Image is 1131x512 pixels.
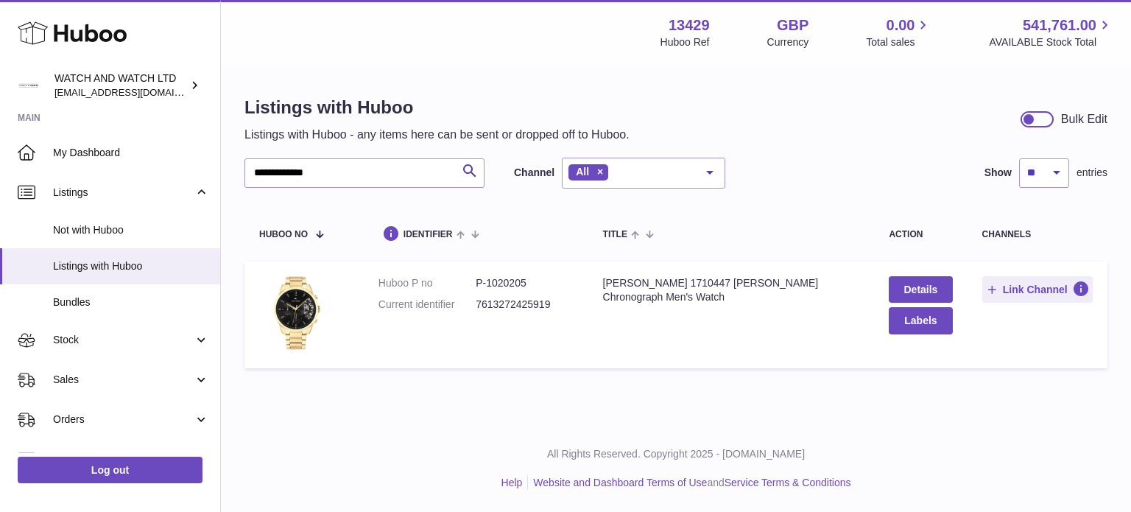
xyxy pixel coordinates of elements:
[53,146,209,160] span: My Dashboard
[1077,166,1107,180] span: entries
[603,276,860,304] div: [PERSON_NAME] 1710447 [PERSON_NAME] Chronograph Men's Watch
[18,457,202,483] a: Log out
[53,413,194,427] span: Orders
[887,15,915,35] span: 0.00
[1023,15,1096,35] span: 541,761.00
[54,86,216,98] span: [EMAIL_ADDRESS][DOMAIN_NAME]
[259,230,308,239] span: Huboo no
[533,477,707,488] a: Website and Dashboard Terms of Use
[259,276,333,350] img: Tommy Hilfiger 1710447 Baker Chronograph Men's Watch
[576,166,589,178] span: All
[989,35,1113,49] span: AVAILABLE Stock Total
[989,15,1113,49] a: 541,761.00 AVAILABLE Stock Total
[244,96,630,119] h1: Listings with Huboo
[54,71,187,99] div: WATCH AND WATCH LTD
[501,477,523,488] a: Help
[53,223,209,237] span: Not with Huboo
[777,15,808,35] strong: GBP
[18,74,40,97] img: internalAdmin-13429@internal.huboo.com
[378,298,476,312] dt: Current identifier
[866,35,931,49] span: Total sales
[1061,111,1107,127] div: Bulk Edit
[514,166,554,180] label: Channel
[982,276,1093,303] button: Link Channel
[53,259,209,273] span: Listings with Huboo
[889,307,952,334] button: Labels
[889,276,952,303] a: Details
[53,186,194,200] span: Listings
[53,333,194,347] span: Stock
[669,15,710,35] strong: 13429
[53,295,209,309] span: Bundles
[982,230,1093,239] div: channels
[1003,283,1068,296] span: Link Channel
[660,35,710,49] div: Huboo Ref
[767,35,809,49] div: Currency
[476,298,573,312] dd: 7613272425919
[404,230,453,239] span: identifier
[53,373,194,387] span: Sales
[233,447,1119,461] p: All Rights Reserved. Copyright 2025 - [DOMAIN_NAME]
[378,276,476,290] dt: Huboo P no
[889,230,952,239] div: action
[528,476,850,490] li: and
[984,166,1012,180] label: Show
[725,477,851,488] a: Service Terms & Conditions
[603,230,627,239] span: title
[866,15,931,49] a: 0.00 Total sales
[53,452,209,466] span: Usage
[244,127,630,143] p: Listings with Huboo - any items here can be sent or dropped off to Huboo.
[476,276,573,290] dd: P-1020205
